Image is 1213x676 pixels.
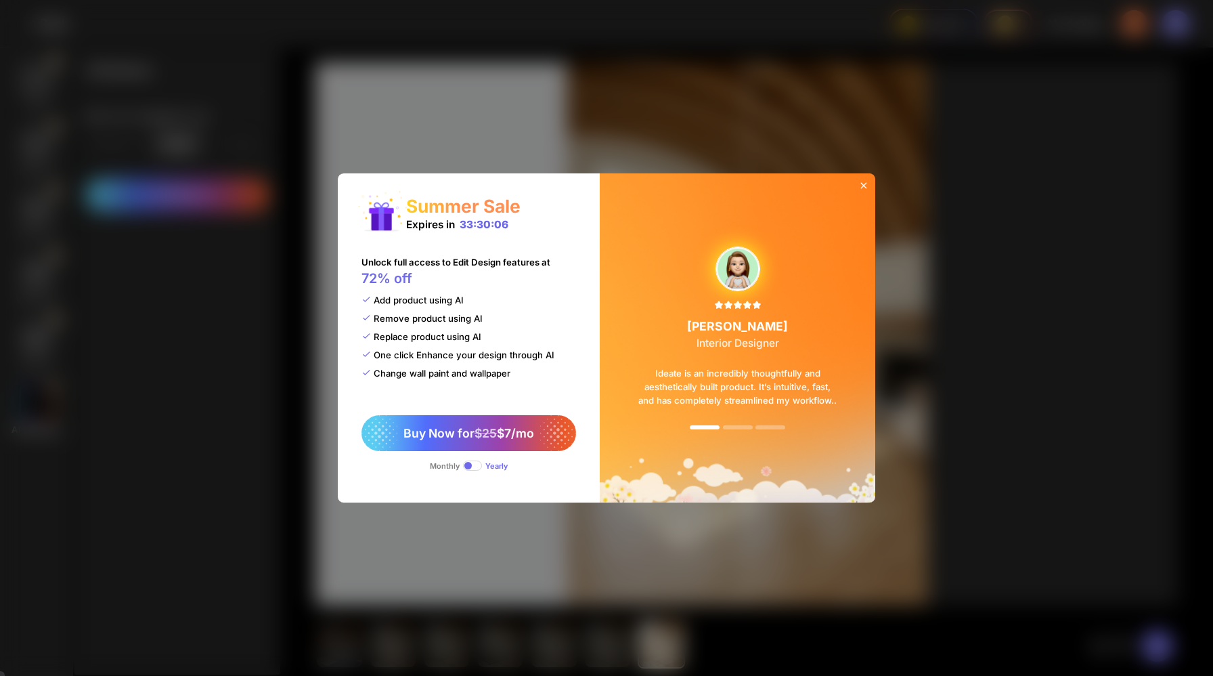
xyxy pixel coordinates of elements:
[403,426,534,440] span: Buy Now for $7/mo
[475,426,497,440] span: $25
[697,337,779,350] span: Interior Designer
[430,461,460,471] div: Monthly
[361,270,412,287] span: 72% off
[485,461,508,471] div: Yearly
[406,218,508,231] div: Expires in
[361,295,464,305] div: Add product using AI
[687,319,788,349] div: [PERSON_NAME]
[619,350,857,425] div: Ideate is an incredibly thoughtfully and aesthetically built product. It’s intuitive, fast, and h...
[406,195,521,217] div: Summer Sale
[361,257,550,295] div: Unlock full access to Edit Design features at
[361,350,554,360] div: One click Enhance your design through AI
[460,218,508,231] div: 33:30:06
[361,331,481,342] div: Replace product using AI
[600,173,875,503] img: summerSaleBg.png
[361,368,510,379] div: Change wall paint and wallpaper
[716,247,759,291] img: upgradeReviewAvtar-3.png
[361,313,483,324] div: Remove product using AI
